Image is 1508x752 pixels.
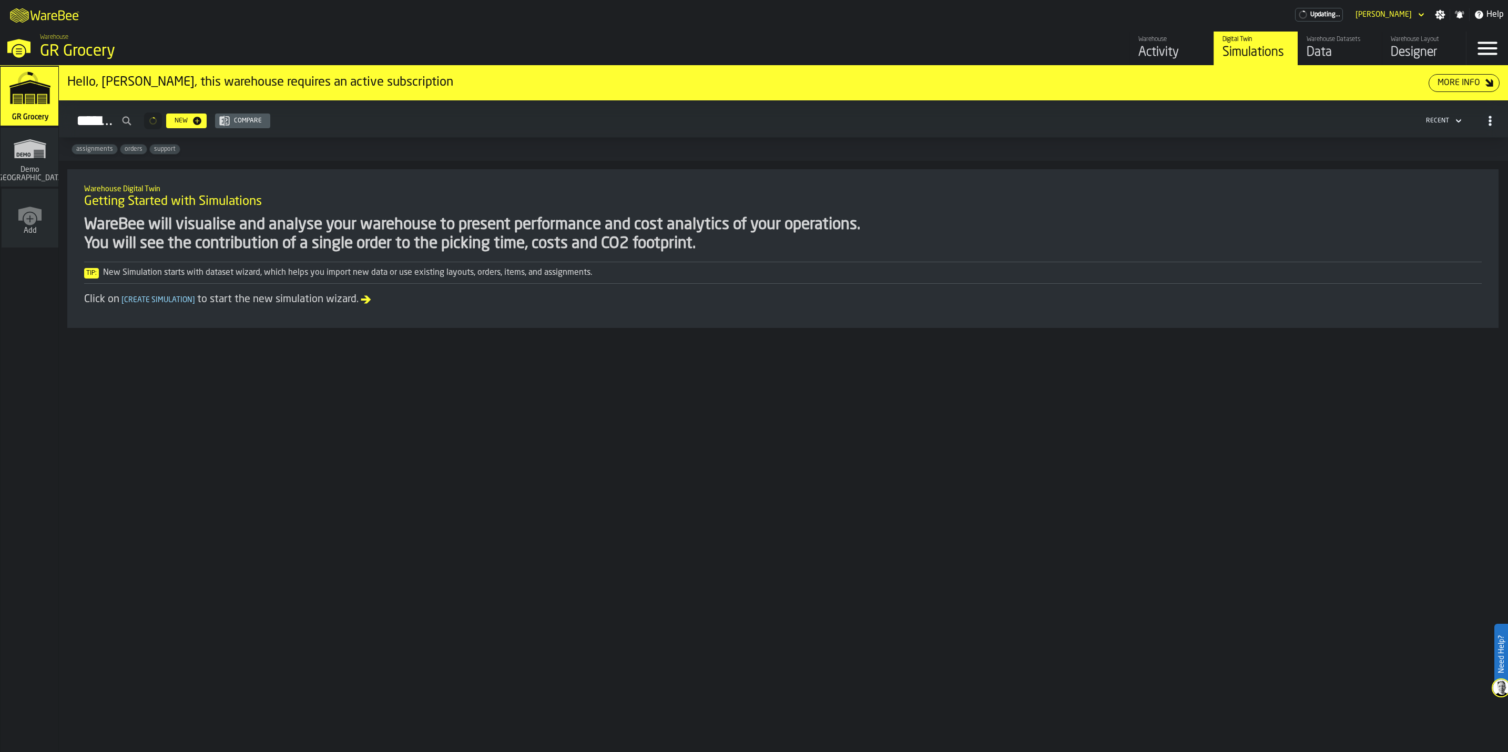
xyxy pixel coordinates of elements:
[1,67,59,128] a: link-to-/wh/i/e451d98b-95f6-4604-91ff-c80219f9c36d/simulations
[1431,9,1450,20] label: button-toggle-Settings
[1391,44,1458,61] div: Designer
[1433,77,1484,89] div: More Info
[84,266,1482,279] div: New Simulation starts with dataset wizard, which helps you import new data or use existing layout...
[59,66,1508,100] div: ItemListCard-
[192,296,195,304] span: ]
[1450,9,1469,20] label: button-toggle-Notifications
[1138,44,1205,61] div: Activity
[40,34,68,41] span: Warehouse
[1429,74,1500,92] button: button-More Info
[84,292,1482,307] div: Click on to start the new simulation wizard.
[1310,11,1340,18] span: Updating...
[84,215,1482,253] div: WareBee will visualise and analyse your warehouse to present performance and cost analytics of yo...
[1295,8,1343,22] a: link-to-/wh/i/e451d98b-95f6-4604-91ff-c80219f9c36d/pricing/
[1470,8,1508,21] label: button-toggle-Help
[1307,36,1373,43] div: Warehouse Datasets
[67,169,1499,328] div: ItemListCard-
[170,117,192,125] div: New
[1422,115,1464,127] div: DropdownMenuValue-4
[140,112,166,129] div: ButtonLoadMore-Loading...-Prev-First-Last
[120,146,147,153] span: orders
[67,74,1429,91] div: Hello, [PERSON_NAME], this warehouse requires an active subscription
[230,117,266,125] div: Compare
[215,114,270,128] button: button-Compare
[119,296,197,304] span: Create Simulation
[1295,8,1343,22] div: Menu Subscription
[84,268,99,279] span: Tip:
[1382,32,1466,65] a: link-to-/wh/i/e451d98b-95f6-4604-91ff-c80219f9c36d/designer
[1,128,59,189] a: link-to-/wh/i/16932755-72b9-4ea4-9c69-3f1f3a500823/simulations
[1351,8,1427,21] div: DropdownMenuValue-Sandhya Gopakumar
[1391,36,1458,43] div: Warehouse Layout
[2,189,58,250] a: link-to-/wh/new
[24,226,37,235] span: Add
[1222,44,1289,61] div: Simulations
[1222,36,1289,43] div: Digital Twin
[59,100,1508,138] h2: button-Simulations
[1495,625,1507,684] label: Need Help?
[166,114,207,128] button: button-New
[150,146,180,153] span: support
[72,146,117,153] span: assignments
[121,296,124,304] span: [
[1129,32,1214,65] a: link-to-/wh/i/e451d98b-95f6-4604-91ff-c80219f9c36d/feed/
[1298,32,1382,65] a: link-to-/wh/i/e451d98b-95f6-4604-91ff-c80219f9c36d/data
[76,178,1490,215] div: title-Getting Started with Simulations
[1356,11,1412,19] div: DropdownMenuValue-Sandhya Gopakumar
[1426,117,1449,125] div: DropdownMenuValue-4
[1307,44,1373,61] div: Data
[1214,32,1298,65] a: link-to-/wh/i/e451d98b-95f6-4604-91ff-c80219f9c36d/simulations
[84,183,1482,193] h2: Sub Title
[84,193,262,210] span: Getting Started with Simulations
[1486,8,1504,21] span: Help
[40,42,324,61] div: GR Grocery
[1466,32,1508,65] label: button-toggle-Menu
[1138,36,1205,43] div: Warehouse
